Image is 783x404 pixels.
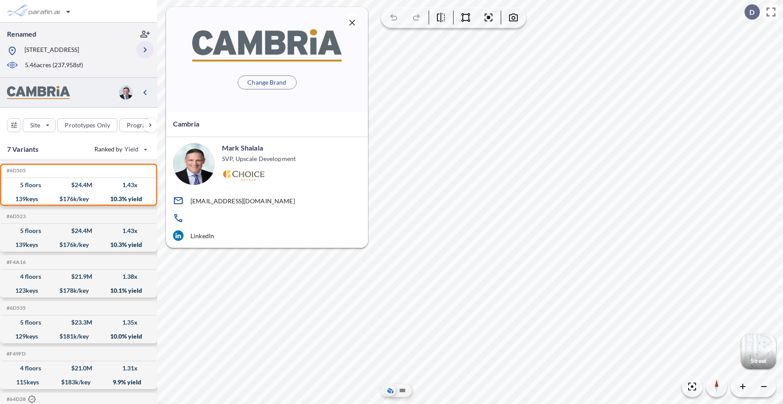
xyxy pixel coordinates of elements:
p: Program [127,121,151,130]
p: Street [751,357,766,364]
a: [EMAIL_ADDRESS][DOMAIN_NAME] [173,195,361,206]
button: Ranked by Yield [87,142,153,156]
button: Site Plan [397,385,408,396]
button: Program [119,118,166,132]
p: Renamed [7,29,36,39]
p: Prototypes Only [65,121,110,130]
p: Cambria [173,119,199,129]
img: Logo [222,170,265,181]
a: LinkedIn [173,230,361,241]
p: [STREET_ADDRESS] [24,45,79,56]
p: LinkedIn [191,232,214,240]
p: Site [30,121,40,130]
h5: Click to copy the code [5,351,26,357]
p: 7 Variants [7,144,39,154]
button: Change Brand [238,75,297,89]
h5: Click to copy the code [5,305,26,311]
img: user logo [173,143,215,185]
p: Change Brand [247,78,286,87]
h5: Click to copy the code [5,259,26,265]
p: Mark Shalala [222,143,263,153]
button: Site [23,118,55,132]
img: BrandImage [192,29,342,61]
h5: Click to copy the code [5,213,26,219]
h5: Click to copy the code [5,396,36,404]
button: Aerial View [385,385,395,396]
img: Switcher Image [741,334,776,369]
span: Yield [125,145,139,154]
img: user logo [119,86,133,99]
p: SVP, Upscale Development [222,154,296,163]
p: D [749,8,755,16]
p: [EMAIL_ADDRESS][DOMAIN_NAME] [191,197,295,205]
button: Prototypes Only [57,118,118,132]
button: Switcher ImageStreet [741,334,776,369]
h5: Click to copy the code [5,168,26,174]
img: BrandImage [7,86,70,99]
p: 5.46 acres ( 237,958 sf) [25,61,83,70]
